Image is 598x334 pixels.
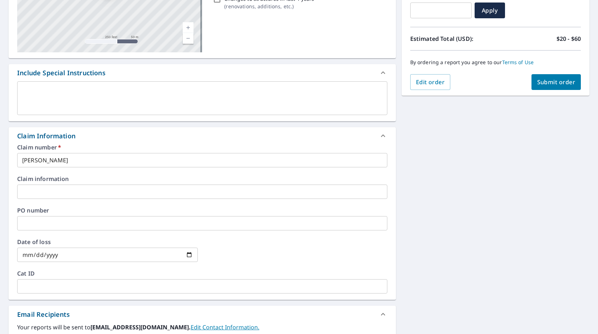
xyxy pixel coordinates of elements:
div: Include Special Instructions [17,68,106,78]
p: ( renovations, additions, etc. ) [224,3,314,10]
label: PO number [17,207,387,213]
a: Current Level 17, Zoom Out [183,33,193,44]
b: [EMAIL_ADDRESS][DOMAIN_NAME]. [90,323,191,331]
label: Date of loss [17,239,198,245]
a: Current Level 17, Zoom In [183,22,193,33]
label: Claim information [17,176,387,182]
a: EditContactInfo [191,323,259,331]
label: Cat ID [17,271,387,276]
div: Claim Information [17,131,75,141]
span: Edit order [416,78,445,86]
div: Claim Information [9,127,396,144]
p: Estimated Total (USD): [410,34,496,43]
label: Your reports will be sent to [17,323,387,331]
p: By ordering a report you agree to our [410,59,581,66]
span: Submit order [537,78,575,86]
div: Email Recipients [17,310,70,319]
div: Include Special Instructions [9,64,396,81]
label: Claim number [17,144,387,150]
p: $20 - $60 [557,34,581,43]
button: Apply [475,3,505,18]
button: Submit order [531,74,581,90]
span: Apply [480,6,499,14]
a: Terms of Use [502,59,534,66]
button: Edit order [410,74,451,90]
div: Email Recipients [9,306,396,323]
